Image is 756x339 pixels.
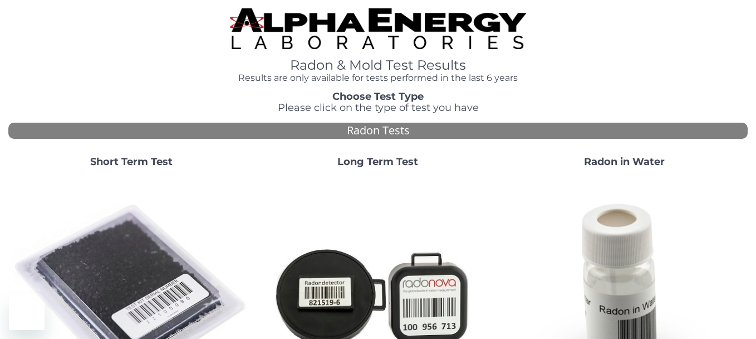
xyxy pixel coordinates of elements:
strong: Radon in Water [584,156,665,168]
iframe: Button to launch messaging window [9,294,45,330]
div: Radon Tests [8,123,748,139]
strong: Choose Test Type [332,90,424,103]
h4: Results are only available for tests performed in the last 6 years [230,73,526,83]
strong: Long Term Test [337,156,418,168]
span: Please click on the type of test you have [278,101,479,114]
strong: Short Term Test [90,156,173,168]
img: TightCrop.jpg [230,8,526,49]
h1: Radon & Mold Test Results [230,58,526,72]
